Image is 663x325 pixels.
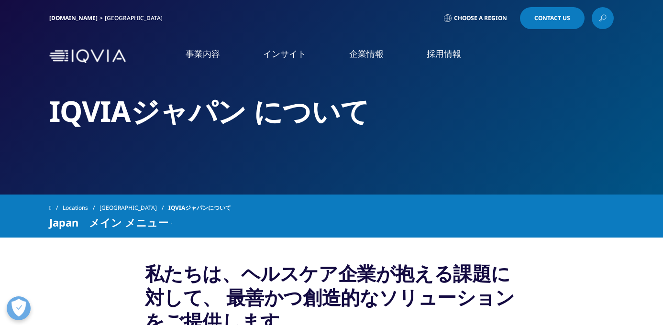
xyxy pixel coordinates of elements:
[534,15,570,21] span: Contact Us
[105,14,166,22] div: [GEOGRAPHIC_DATA]
[186,48,220,60] a: 事業内容
[427,48,461,60] a: 採用情報
[520,7,585,29] a: Contact Us
[7,296,31,320] button: 優先設定センターを開く
[49,14,98,22] a: [DOMAIN_NAME]
[99,199,168,217] a: [GEOGRAPHIC_DATA]
[263,48,306,60] a: インサイト
[49,93,614,129] h2: IQVIAジャパン について
[49,217,168,228] span: Japan メイン メニュー
[454,14,507,22] span: Choose a Region
[130,33,614,79] nav: Primary
[63,199,99,217] a: Locations
[349,48,384,60] a: 企業情報
[168,199,231,217] span: IQVIAジャパンについて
